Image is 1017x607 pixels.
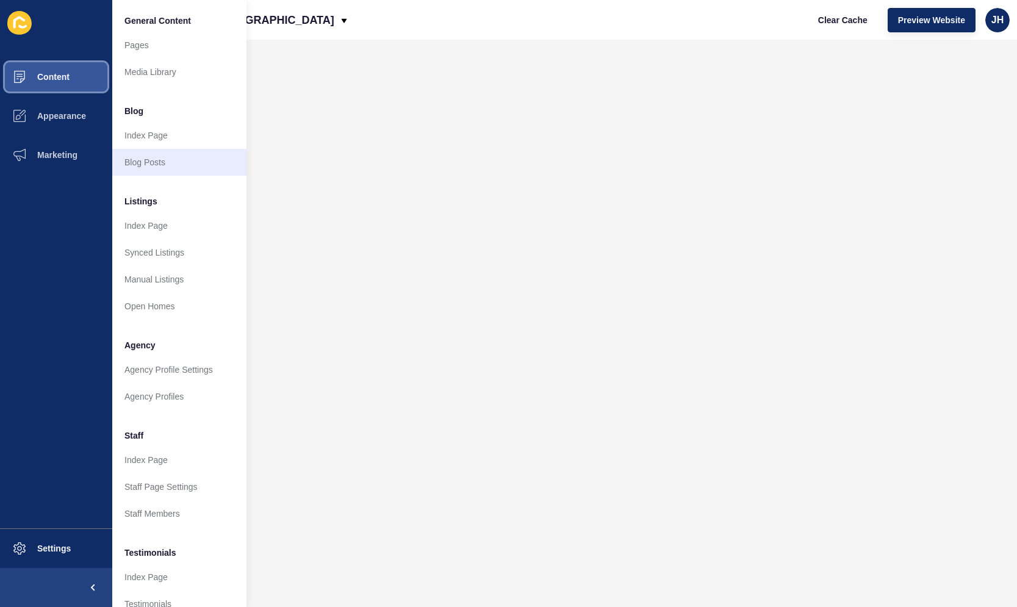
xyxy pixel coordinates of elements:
[112,122,246,149] a: Index Page
[124,105,143,117] span: Blog
[124,15,191,27] span: General Content
[112,500,246,527] a: Staff Members
[818,14,868,26] span: Clear Cache
[124,195,157,207] span: Listings
[898,14,965,26] span: Preview Website
[112,239,246,266] a: Synced Listings
[112,149,246,176] a: Blog Posts
[124,547,176,559] span: Testimonials
[112,266,246,293] a: Manual Listings
[112,564,246,591] a: Index Page
[112,447,246,473] a: Index Page
[112,59,246,85] a: Media Library
[991,14,1004,26] span: JH
[112,356,246,383] a: Agency Profile Settings
[112,293,246,320] a: Open Homes
[112,383,246,410] a: Agency Profiles
[112,32,246,59] a: Pages
[124,429,143,442] span: Staff
[888,8,976,32] button: Preview Website
[808,8,878,32] button: Clear Cache
[112,212,246,239] a: Index Page
[112,473,246,500] a: Staff Page Settings
[124,339,156,351] span: Agency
